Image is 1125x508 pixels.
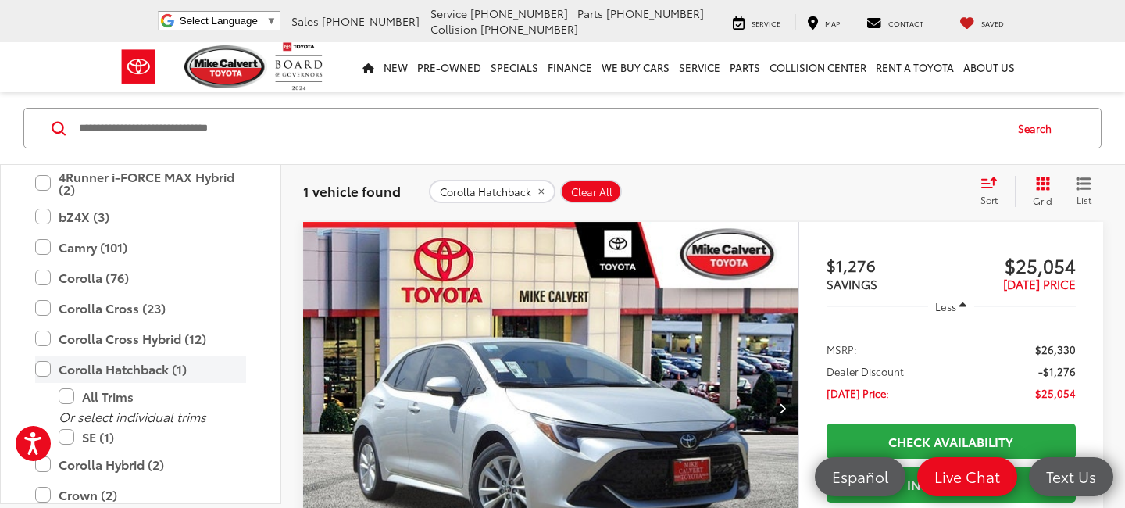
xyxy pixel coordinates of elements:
span: [DATE] Price: [827,385,889,401]
button: Less [928,292,975,320]
span: ▼ [266,15,277,27]
a: Finance [543,42,597,92]
img: Mike Calvert Toyota [184,45,267,88]
label: Corolla (76) [35,264,246,292]
span: [PHONE_NUMBER] [322,13,420,29]
a: Select Language​ [180,15,277,27]
span: List [1076,193,1091,206]
a: Check Availability [827,424,1076,459]
span: ​ [262,15,262,27]
a: Home [358,42,379,92]
a: Rent a Toyota [871,42,959,92]
a: Map [795,14,852,30]
label: Corolla Hatchback (1) [35,356,246,383]
span: [DATE] PRICE [1003,275,1076,292]
span: [PHONE_NUMBER] [480,21,578,37]
span: $25,054 [951,253,1076,277]
label: SE (1) [59,424,246,451]
span: Select Language [180,15,258,27]
a: Text Us [1029,457,1113,496]
span: Collision [430,21,477,37]
a: Pre-Owned [412,42,486,92]
a: Live Chat [917,457,1017,496]
a: Specials [486,42,543,92]
span: 1 vehicle found [303,181,401,200]
button: Clear All [560,180,622,203]
input: Search by Make, Model, or Keyword [77,109,1003,147]
span: [PHONE_NUMBER] [470,5,568,21]
span: SAVINGS [827,275,877,292]
label: bZ4X (3) [35,203,246,231]
a: Parts [725,42,765,92]
button: List View [1064,176,1103,207]
span: Live Chat [927,467,1008,486]
span: [PHONE_NUMBER] [606,5,704,21]
span: Service [430,5,467,21]
span: Clear All [571,186,612,199]
label: Corolla Cross Hybrid (12) [35,325,246,352]
a: About Us [959,42,1020,92]
label: Corolla Cross (23) [35,295,246,322]
span: Corolla Hatchback [440,186,531,199]
img: Toyota [109,41,168,92]
button: Next image [767,381,798,435]
label: Corolla Hybrid (2) [35,451,246,478]
a: New [379,42,412,92]
span: Less [935,299,956,313]
span: Service [752,18,780,28]
span: Grid [1033,194,1052,207]
a: WE BUY CARS [597,42,674,92]
span: Contact [888,18,923,28]
a: Español [815,457,905,496]
span: Parts [577,5,603,21]
span: Español [824,467,896,486]
span: Text Us [1038,467,1104,486]
label: Camry (101) [35,234,246,261]
button: remove Corolla%20Hatchback [429,180,555,203]
span: Sort [980,193,998,206]
a: Contact [855,14,935,30]
a: Collision Center [765,42,871,92]
span: Saved [981,18,1004,28]
span: Map [825,18,840,28]
span: Dealer Discount [827,363,904,379]
button: Grid View [1015,176,1064,207]
button: Search [1003,109,1074,148]
span: -$1,276 [1038,363,1076,379]
span: MSRP: [827,342,857,357]
span: $26,330 [1035,342,1076,357]
label: All Trims [59,383,246,410]
label: 4Runner i-FORCE MAX Hybrid (2) [35,163,246,203]
a: My Saved Vehicles [948,14,1016,30]
button: Select sort value [973,176,1015,207]
i: Or select individual trims [59,407,206,425]
span: $1,276 [827,253,952,277]
a: Service [674,42,725,92]
span: $25,054 [1035,385,1076,401]
a: Service [721,14,792,30]
span: Sales [291,13,319,29]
